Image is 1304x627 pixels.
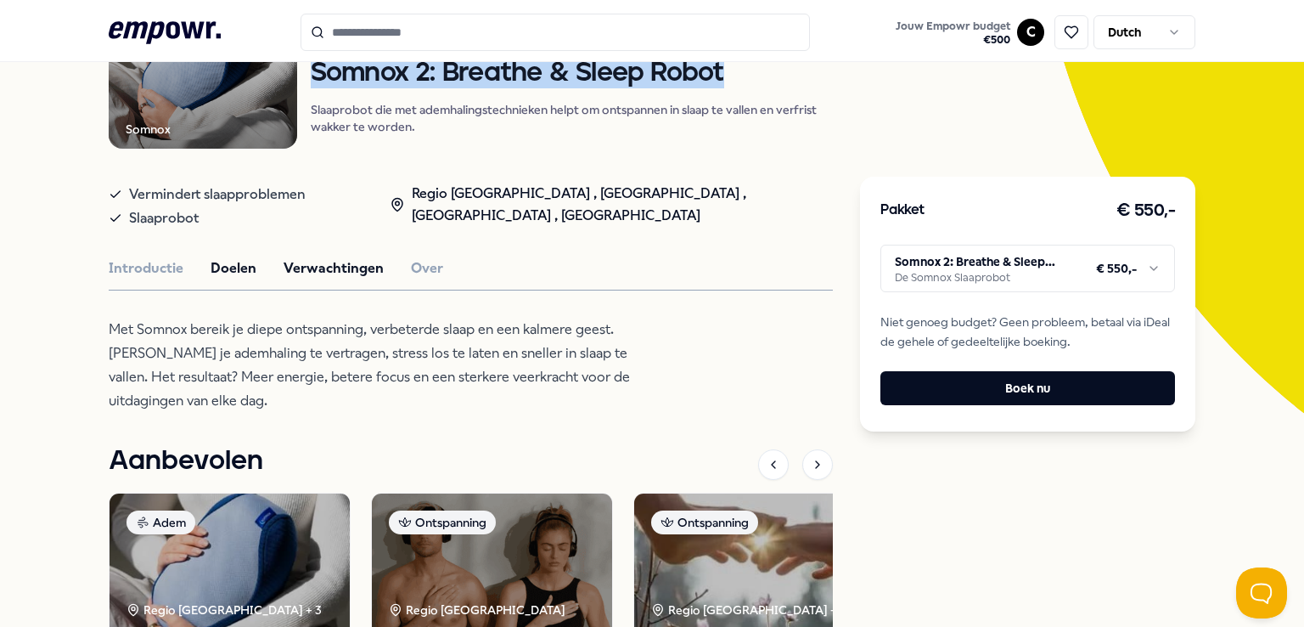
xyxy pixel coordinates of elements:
[109,318,660,413] p: Met Somnox bereik je diepe ontspanning, verbeterde slaap en een kalmere geest. [PERSON_NAME] je a...
[651,601,845,619] div: Regio [GEOGRAPHIC_DATA] + 1
[880,313,1175,351] span: Niet genoeg budget? Geen probleem, betaal via iDeal de gehele of gedeeltelijke boeking.
[389,601,568,619] div: Regio [GEOGRAPHIC_DATA]
[284,257,384,280] button: Verwachtingen
[896,33,1010,47] span: € 500
[126,601,322,619] div: Regio [GEOGRAPHIC_DATA] + 3
[896,20,1010,33] span: Jouw Empowr budget
[651,511,758,534] div: Ontspanning
[109,257,183,280] button: Introductie
[880,371,1175,405] button: Boek nu
[880,200,925,222] h3: Pakket
[389,511,496,534] div: Ontspanning
[126,511,195,534] div: Adem
[311,101,834,135] p: Slaaprobot die met ademhalingstechnieken helpt om ontspannen in slaap te vallen en verfrist wakke...
[129,206,199,230] span: Slaaprobot
[889,14,1017,50] a: Jouw Empowr budget€500
[311,59,834,88] h1: Somnox 2: Breathe & Sleep Robot
[1017,19,1044,46] button: C
[126,120,171,138] div: Somnox
[892,16,1014,50] button: Jouw Empowr budget€500
[1236,568,1287,619] iframe: Help Scout Beacon - Open
[301,14,810,51] input: Search for products, categories or subcategories
[129,183,306,206] span: Vermindert slaapproblemen
[109,440,263,483] h1: Aanbevolen
[411,257,443,280] button: Over
[1116,197,1176,224] h3: € 550,-
[211,257,256,280] button: Doelen
[390,183,833,226] div: Regio [GEOGRAPHIC_DATA] , [GEOGRAPHIC_DATA] , [GEOGRAPHIC_DATA] , [GEOGRAPHIC_DATA]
